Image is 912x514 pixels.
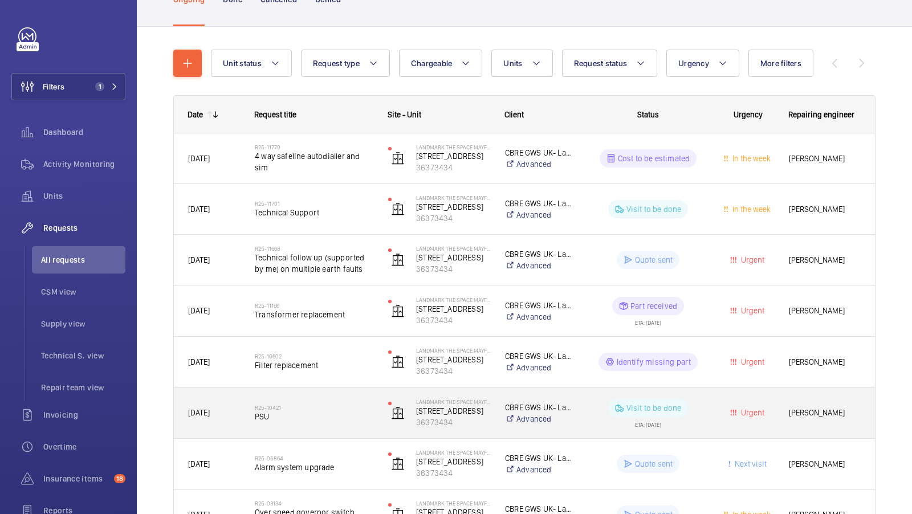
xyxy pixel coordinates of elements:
[43,409,125,421] span: Invoicing
[391,457,405,471] img: elevator.svg
[391,355,405,369] img: elevator.svg
[630,300,677,312] p: Part received
[223,59,262,68] span: Unit status
[416,245,490,252] p: Landmark The Space Mayfair
[635,315,661,325] div: ETA: [DATE]
[43,158,125,170] span: Activity Monitoring
[416,162,490,173] p: 36373434
[41,382,125,393] span: Repair team view
[41,350,125,361] span: Technical S. view
[505,464,574,475] a: Advanced
[730,154,771,163] span: In the week
[391,152,405,165] img: elevator.svg
[416,456,490,467] p: [STREET_ADDRESS]
[188,205,210,214] span: [DATE]
[505,147,574,158] p: CBRE GWS UK- Landmark The Space Mayfair
[617,356,691,368] p: Identify missing part
[11,73,125,100] button: Filters1
[504,110,524,119] span: Client
[730,205,771,214] span: In the week
[789,304,861,317] span: [PERSON_NAME]
[739,408,764,417] span: Urgent
[635,254,673,266] p: Quote sent
[43,190,125,202] span: Units
[635,417,661,427] div: ETA: [DATE]
[635,458,673,470] p: Quote sent
[114,474,125,483] span: 18
[760,59,801,68] span: More filters
[43,473,109,484] span: Insurance items
[255,353,373,360] h2: R25-10602
[618,153,690,164] p: Cost to be estimated
[255,252,373,275] span: Technical follow up (supported by me) on multiple earth faults
[416,315,490,326] p: 36373434
[255,404,373,411] h2: R25-10421
[505,198,574,209] p: CBRE GWS UK- Landmark The Space Mayfair
[739,255,764,264] span: Urgent
[505,311,574,323] a: Advanced
[416,201,490,213] p: [STREET_ADDRESS]
[789,254,861,267] span: [PERSON_NAME]
[416,417,490,428] p: 36373434
[503,59,522,68] span: Units
[255,455,373,462] h2: R25-05864
[416,252,490,263] p: [STREET_ADDRESS]
[254,110,296,119] span: Request title
[678,59,709,68] span: Urgency
[416,296,490,303] p: Landmark The Space Mayfair
[188,154,210,163] span: [DATE]
[416,500,490,507] p: Landmark The Space Mayfair
[416,263,490,275] p: 36373434
[626,203,682,215] p: Visit to be done
[732,459,767,468] span: Next visit
[255,309,373,320] span: Transformer replacement
[416,354,490,365] p: [STREET_ADDRESS]
[666,50,739,77] button: Urgency
[255,462,373,473] span: Alarm system upgrade
[399,50,483,77] button: Chargeable
[43,81,64,92] span: Filters
[416,449,490,456] p: Landmark The Space Mayfair
[188,357,210,366] span: [DATE]
[41,318,125,329] span: Supply view
[95,82,104,91] span: 1
[313,59,360,68] span: Request type
[41,286,125,297] span: CSM view
[416,194,490,201] p: Landmark The Space Mayfair
[416,303,490,315] p: [STREET_ADDRESS]
[748,50,813,77] button: More filters
[188,110,203,119] div: Date
[255,500,373,507] h2: R25-03134
[301,50,390,77] button: Request type
[505,362,574,373] a: Advanced
[505,402,574,413] p: CBRE GWS UK- Landmark The Space Mayfair
[739,357,764,366] span: Urgent
[255,144,373,150] h2: R25-11770
[43,127,125,138] span: Dashboard
[391,202,405,216] img: elevator.svg
[255,150,373,173] span: 4 way safeline autodialler and sim
[416,213,490,224] p: 36373434
[416,405,490,417] p: [STREET_ADDRESS]
[505,413,574,425] a: Advanced
[637,110,659,119] span: Status
[211,50,292,77] button: Unit status
[739,306,764,315] span: Urgent
[505,260,574,271] a: Advanced
[255,360,373,371] span: Filter replacement
[391,253,405,267] img: elevator.svg
[788,110,854,119] span: Repairing engineer
[188,408,210,417] span: [DATE]
[388,110,421,119] span: Site - Unit
[255,245,373,252] h2: R25-11668
[255,302,373,309] h2: R25-11166
[505,300,574,311] p: CBRE GWS UK- Landmark The Space Mayfair
[734,110,763,119] span: Urgency
[255,411,373,422] span: PSU
[416,347,490,354] p: Landmark The Space Mayfair
[789,406,861,419] span: [PERSON_NAME]
[411,59,453,68] span: Chargeable
[416,144,490,150] p: Landmark The Space Mayfair
[789,152,861,165] span: [PERSON_NAME]
[391,304,405,318] img: elevator.svg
